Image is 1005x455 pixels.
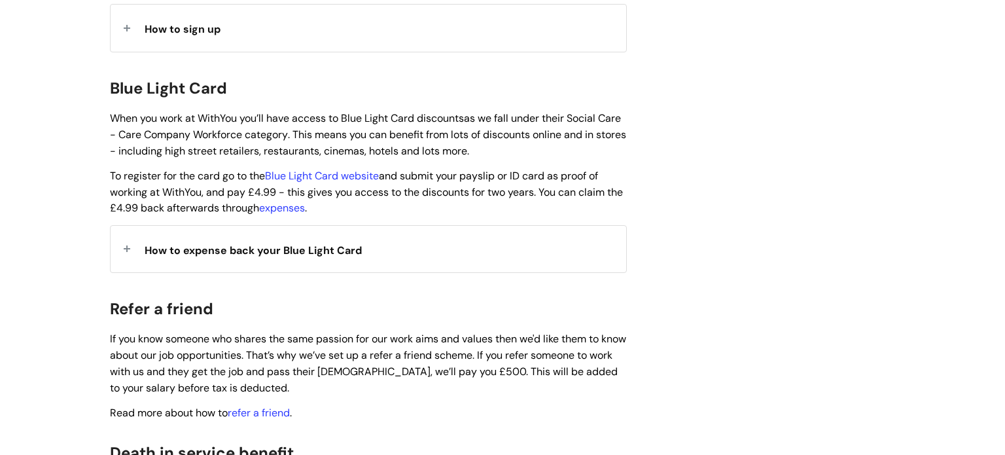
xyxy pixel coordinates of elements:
[110,332,626,394] span: If you know someone who shares the same passion for our work aims and values then we'd like them ...
[145,244,362,257] span: How to expense back your Blue Light Card
[110,111,626,158] span: When you work at WithYou you’ll have access to Blue Light Card discounts . This means you can ben...
[110,299,213,319] span: Refer a friend
[259,201,305,215] a: expenses
[228,406,290,420] a: refer a friend
[110,169,623,215] span: To register for the card go to the and submit your payslip or ID card as proof of working at With...
[145,22,220,36] span: How to sign up
[110,78,227,98] span: Blue Light Card
[110,111,621,141] span: as we fall under their Social Care - Care Company Workforce category
[265,169,379,183] a: Blue Light Card website
[110,406,292,420] span: Read more about how to .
